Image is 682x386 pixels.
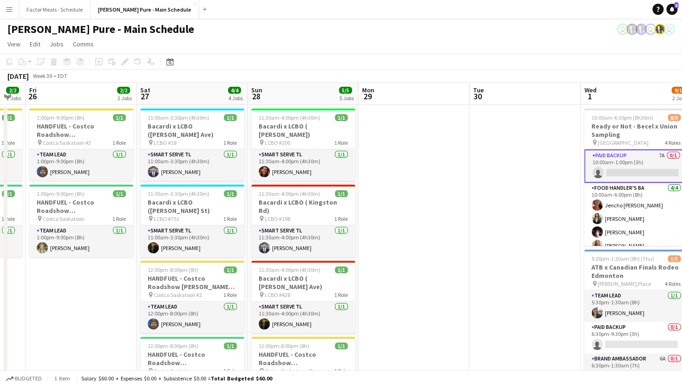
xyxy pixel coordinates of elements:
[46,38,67,50] a: Jobs
[31,72,54,79] span: Week 39
[663,24,675,35] app-user-avatar: Tifany Scifo
[7,71,29,81] div: [DATE]
[91,0,199,19] button: [PERSON_NAME] Pure - Main Schedule
[7,40,20,48] span: View
[666,4,677,15] a: 8
[5,373,43,384] button: Budgeted
[58,72,67,79] div: EDT
[15,375,42,382] span: Budgeted
[211,375,272,382] span: Total Budgeted $60.00
[73,40,94,48] span: Comms
[626,24,637,35] app-user-avatar: Ashleigh Rains
[30,40,40,48] span: Edit
[69,38,97,50] a: Comms
[19,0,91,19] button: Factor Meals - Schedule
[7,22,194,36] h1: [PERSON_NAME] Pure - Main Schedule
[645,24,656,35] app-user-avatar: Tifany Scifo
[4,38,24,50] a: View
[81,375,272,382] div: Salary $60.00 + Expenses $0.00 + Subsistence $0.00 =
[674,2,678,8] span: 8
[636,24,647,35] app-user-avatar: Ashleigh Rains
[50,40,64,48] span: Jobs
[26,38,44,50] a: Edit
[654,24,665,35] app-user-avatar: Ashleigh Rains
[617,24,628,35] app-user-avatar: Leticia Fayzano
[51,375,73,382] span: 1 item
